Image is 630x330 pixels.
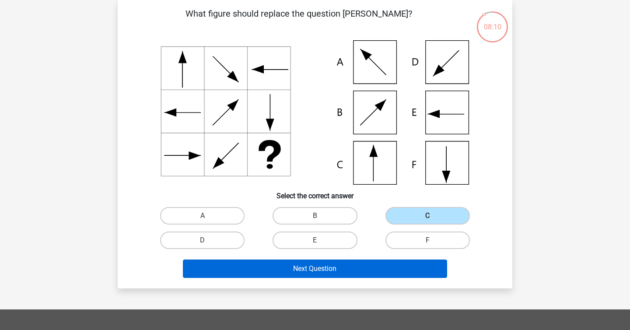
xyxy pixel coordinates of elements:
[160,232,245,249] label: D
[160,207,245,225] label: A
[183,260,448,278] button: Next Question
[476,11,509,32] div: 08:10
[273,232,357,249] label: E
[132,185,498,200] h6: Select the correct answer
[132,7,465,33] p: What figure should replace the question [PERSON_NAME]?
[385,207,470,225] label: C
[385,232,470,249] label: F
[273,207,357,225] label: B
